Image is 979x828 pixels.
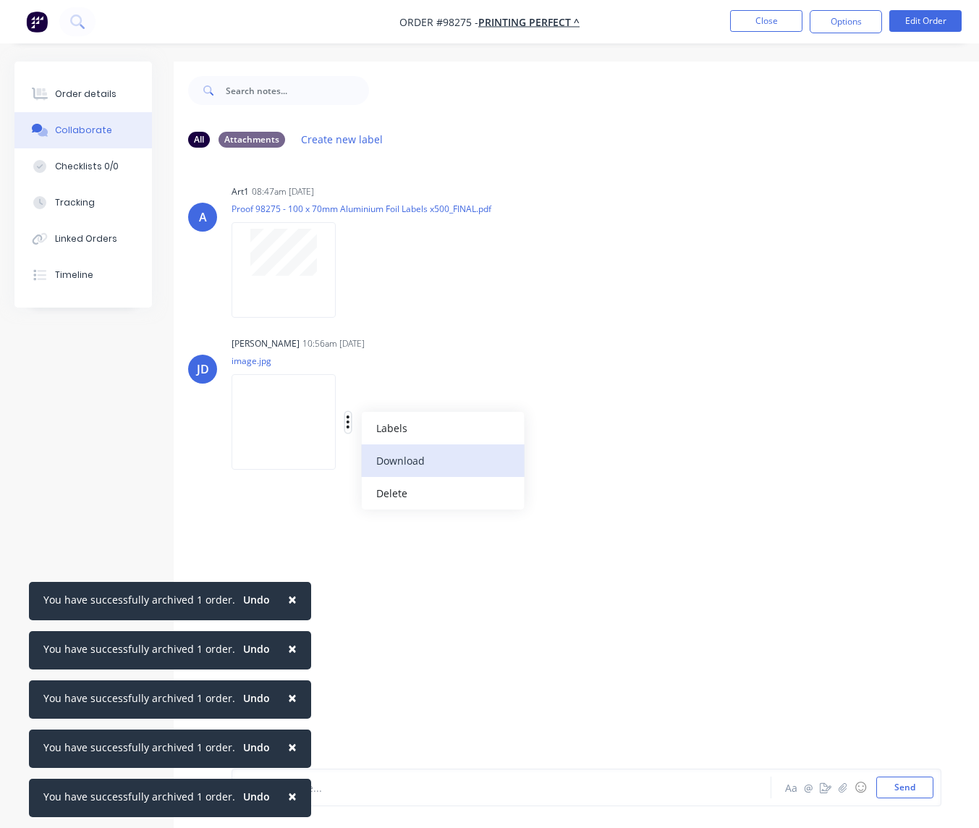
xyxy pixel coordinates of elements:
[235,786,278,808] button: Undo
[730,10,802,32] button: Close
[219,132,285,148] div: Attachments
[199,208,207,226] div: A
[55,124,112,137] div: Collaborate
[14,148,152,185] button: Checklists 0/0
[478,15,580,29] a: PRINTING PERFECT ^
[288,638,297,659] span: ×
[26,11,48,33] img: Factory
[294,130,391,149] button: Create new label
[361,477,524,510] button: Delete
[14,112,152,148] button: Collaborate
[782,779,800,796] button: Aa
[361,444,524,477] button: Download
[55,88,116,101] div: Order details
[252,185,314,198] div: 08:47am [DATE]
[43,641,235,656] div: You have successfully archived 1 order.
[232,337,300,350] div: [PERSON_NAME]
[232,203,491,215] p: Proof 98275 - 100 x 70mm Aluminium Foil Labels x500_FINAL.pdf
[232,185,249,198] div: art1
[232,355,497,367] p: image.jpg
[274,582,311,617] button: Close
[235,589,278,611] button: Undo
[274,631,311,666] button: Close
[800,779,817,796] button: @
[235,688,278,709] button: Undo
[876,777,933,798] button: Send
[361,412,524,444] button: Labels
[288,786,297,806] span: ×
[197,360,209,378] div: JD
[235,737,278,759] button: Undo
[302,337,365,350] div: 10:56am [DATE]
[188,132,210,148] div: All
[14,76,152,112] button: Order details
[288,688,297,708] span: ×
[852,779,869,796] button: ☺
[14,221,152,257] button: Linked Orders
[274,779,311,814] button: Close
[288,589,297,609] span: ×
[226,76,369,105] input: Search notes...
[14,185,152,221] button: Tracking
[14,257,152,293] button: Timeline
[274,680,311,715] button: Close
[274,730,311,764] button: Close
[55,160,119,173] div: Checklists 0/0
[399,15,478,29] span: Order #98275 -
[43,592,235,607] div: You have successfully archived 1 order.
[889,10,962,32] button: Edit Order
[43,690,235,706] div: You have successfully archived 1 order.
[43,740,235,755] div: You have successfully archived 1 order.
[235,638,278,660] button: Undo
[55,196,95,209] div: Tracking
[43,789,235,804] div: You have successfully archived 1 order.
[55,269,93,282] div: Timeline
[288,737,297,757] span: ×
[810,10,882,33] button: Options
[55,232,117,245] div: Linked Orders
